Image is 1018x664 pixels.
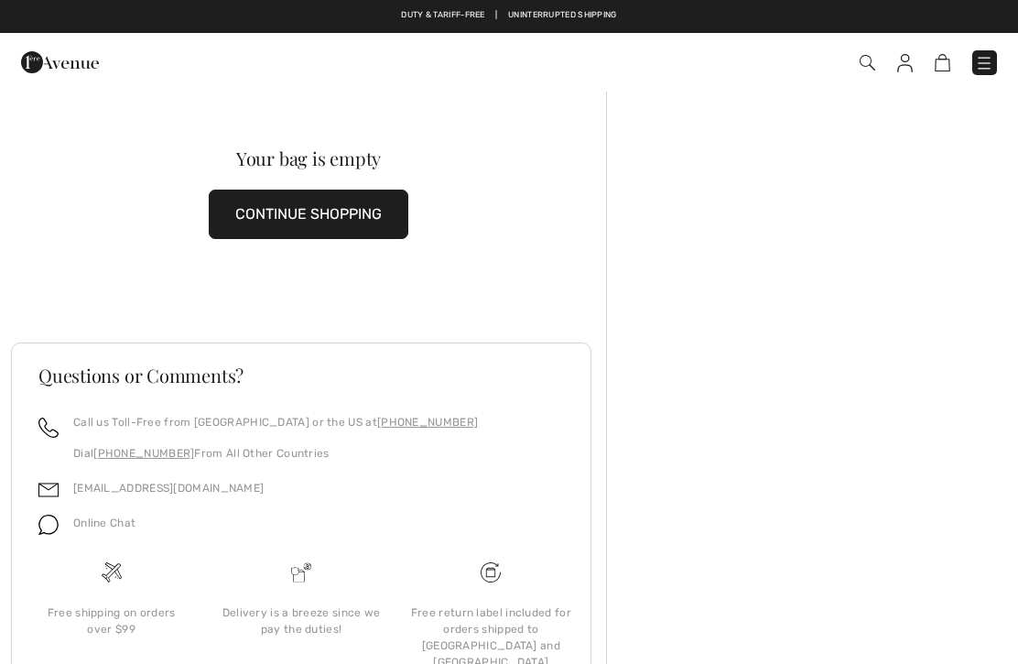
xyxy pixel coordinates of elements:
[975,54,993,72] img: Menu
[38,418,59,438] img: call
[21,44,99,81] img: 1ère Avenue
[481,562,501,582] img: Free shipping on orders over $99
[897,54,913,72] img: My Info
[73,482,264,495] a: [EMAIL_ADDRESS][DOMAIN_NAME]
[31,604,191,637] div: Free shipping on orders over $99
[41,149,577,168] div: Your bag is empty
[935,54,950,71] img: Shopping Bag
[38,480,59,500] img: email
[73,517,135,529] span: Online Chat
[38,366,564,385] h3: Questions or Comments?
[860,55,875,71] img: Search
[73,414,478,430] p: Call us Toll-Free from [GEOGRAPHIC_DATA] or the US at
[93,447,194,460] a: [PHONE_NUMBER]
[291,562,311,582] img: Delivery is a breeze since we pay the duties!
[377,416,478,429] a: [PHONE_NUMBER]
[209,190,408,239] button: CONTINUE SHOPPING
[21,52,99,70] a: 1ère Avenue
[38,515,59,535] img: chat
[221,604,381,637] div: Delivery is a breeze since we pay the duties!
[102,562,122,582] img: Free shipping on orders over $99
[73,445,478,462] p: Dial From All Other Countries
